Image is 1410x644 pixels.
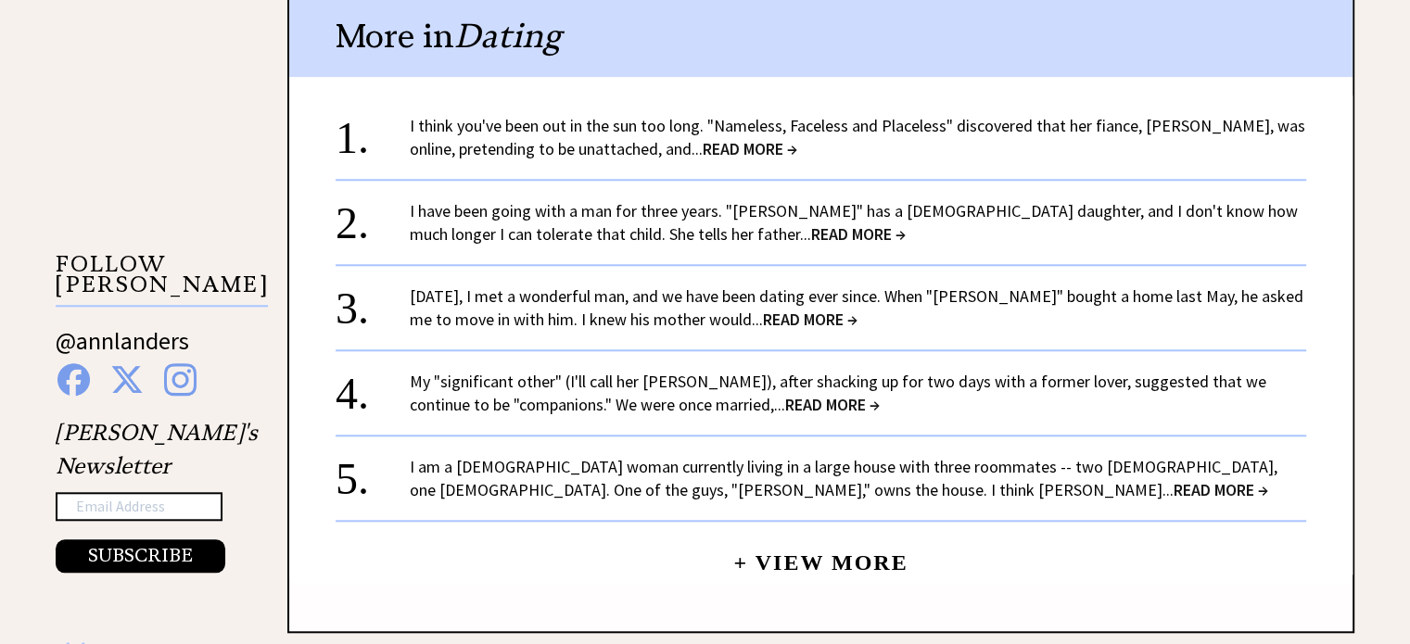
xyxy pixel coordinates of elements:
p: FOLLOW [PERSON_NAME] [56,254,268,307]
a: @annlanders [56,325,189,374]
span: READ MORE → [703,138,797,159]
a: + View More [733,535,908,575]
div: 1. [336,114,410,148]
button: SUBSCRIBE [56,539,225,573]
img: facebook%20blue.png [57,363,90,396]
a: I have been going with a man for three years. "[PERSON_NAME]" has a [DEMOGRAPHIC_DATA] daughter, ... [410,200,1298,245]
img: x%20blue.png [110,363,144,396]
span: READ MORE → [763,309,857,330]
div: 2. [336,199,410,234]
input: Email Address [56,492,222,522]
div: 4. [336,370,410,404]
div: 3. [336,284,410,319]
div: [PERSON_NAME]'s Newsletter [56,416,258,574]
span: READ MORE → [811,223,906,245]
div: 5. [336,455,410,489]
span: READ MORE → [1174,479,1268,500]
a: I think you've been out in the sun too long. "Nameless, Faceless and Placeless" discovered that h... [410,115,1305,159]
img: instagram%20blue.png [164,363,197,396]
span: READ MORE → [785,394,880,415]
a: My "significant other" (I'll call her [PERSON_NAME]), after shacking up for two days with a forme... [410,371,1266,415]
a: I am a [DEMOGRAPHIC_DATA] woman currently living in a large house with three roommates -- two [DE... [410,456,1277,500]
a: [DATE], I met a wonderful man, and we have been dating ever since. When "[PERSON_NAME]" bought a ... [410,285,1303,330]
span: Dating [454,15,562,57]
